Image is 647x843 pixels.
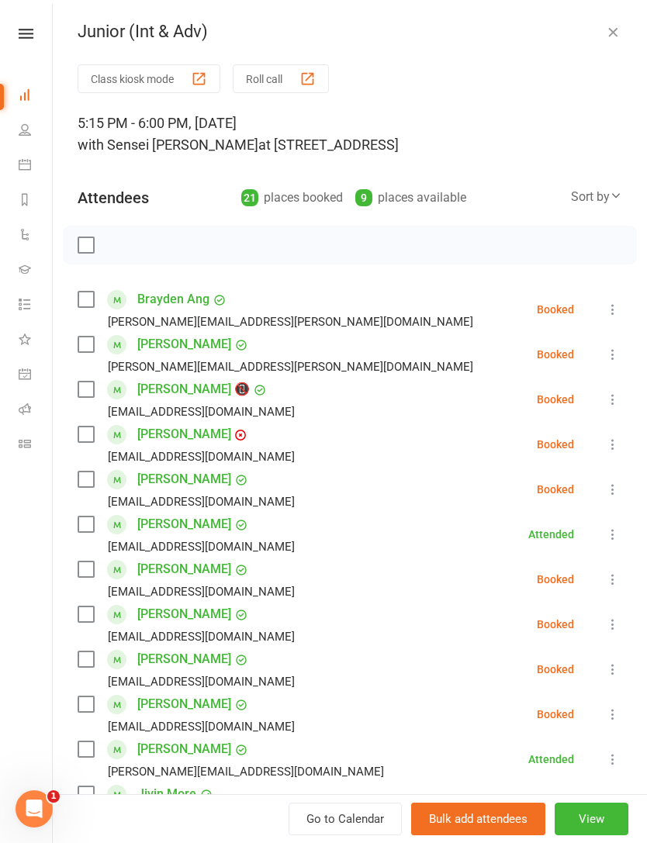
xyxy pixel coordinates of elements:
[108,762,384,782] div: [PERSON_NAME][EMAIL_ADDRESS][DOMAIN_NAME]
[19,428,54,463] a: Class kiosk mode
[411,803,545,835] button: Bulk add attendees
[355,189,372,206] div: 9
[537,349,574,360] div: Booked
[537,709,574,720] div: Booked
[137,737,231,762] a: [PERSON_NAME]
[78,187,149,209] div: Attendees
[137,647,231,672] a: [PERSON_NAME]
[137,602,231,627] a: [PERSON_NAME]
[19,323,54,358] a: What's New
[528,754,574,765] div: Attended
[19,358,54,393] a: General attendance kiosk mode
[78,112,622,156] div: 5:15 PM - 6:00 PM, [DATE]
[537,619,574,630] div: Booked
[47,790,60,803] span: 1
[537,394,574,405] div: Booked
[528,529,574,540] div: Attended
[537,439,574,450] div: Booked
[355,187,466,209] div: places available
[108,537,295,557] div: [EMAIL_ADDRESS][DOMAIN_NAME]
[108,582,295,602] div: [EMAIL_ADDRESS][DOMAIN_NAME]
[53,22,647,42] div: Junior (Int & Adv)
[137,422,231,447] a: [PERSON_NAME]
[108,672,295,692] div: [EMAIL_ADDRESS][DOMAIN_NAME]
[233,64,329,93] button: Roll call
[555,803,628,835] button: View
[289,803,402,835] a: Go to Calendar
[137,467,231,492] a: [PERSON_NAME]
[78,136,258,153] span: with Sensei [PERSON_NAME]
[108,627,295,647] div: [EMAIL_ADDRESS][DOMAIN_NAME]
[137,332,231,357] a: [PERSON_NAME]
[19,149,54,184] a: Calendar
[19,79,54,114] a: Dashboard
[108,312,473,332] div: [PERSON_NAME][EMAIL_ADDRESS][PERSON_NAME][DOMAIN_NAME]
[108,402,295,422] div: [EMAIL_ADDRESS][DOMAIN_NAME]
[137,287,209,312] a: Brayden Ang
[241,189,258,206] div: 21
[137,377,250,402] a: [PERSON_NAME] 📵
[258,136,399,153] span: at [STREET_ADDRESS]
[537,574,574,585] div: Booked
[16,790,53,827] iframe: Intercom live chat
[108,447,295,467] div: [EMAIL_ADDRESS][DOMAIN_NAME]
[137,692,231,717] a: [PERSON_NAME]
[137,512,231,537] a: [PERSON_NAME]
[108,357,473,377] div: [PERSON_NAME][EMAIL_ADDRESS][PERSON_NAME][DOMAIN_NAME]
[108,717,295,737] div: [EMAIL_ADDRESS][DOMAIN_NAME]
[537,484,574,495] div: Booked
[19,114,54,149] a: People
[19,184,54,219] a: Reports
[537,304,574,315] div: Booked
[137,782,196,807] a: Jivin More
[537,664,574,675] div: Booked
[78,64,220,93] button: Class kiosk mode
[241,187,343,209] div: places booked
[19,393,54,428] a: Roll call kiosk mode
[108,492,295,512] div: [EMAIL_ADDRESS][DOMAIN_NAME]
[137,557,231,582] a: [PERSON_NAME]
[571,187,622,207] div: Sort by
